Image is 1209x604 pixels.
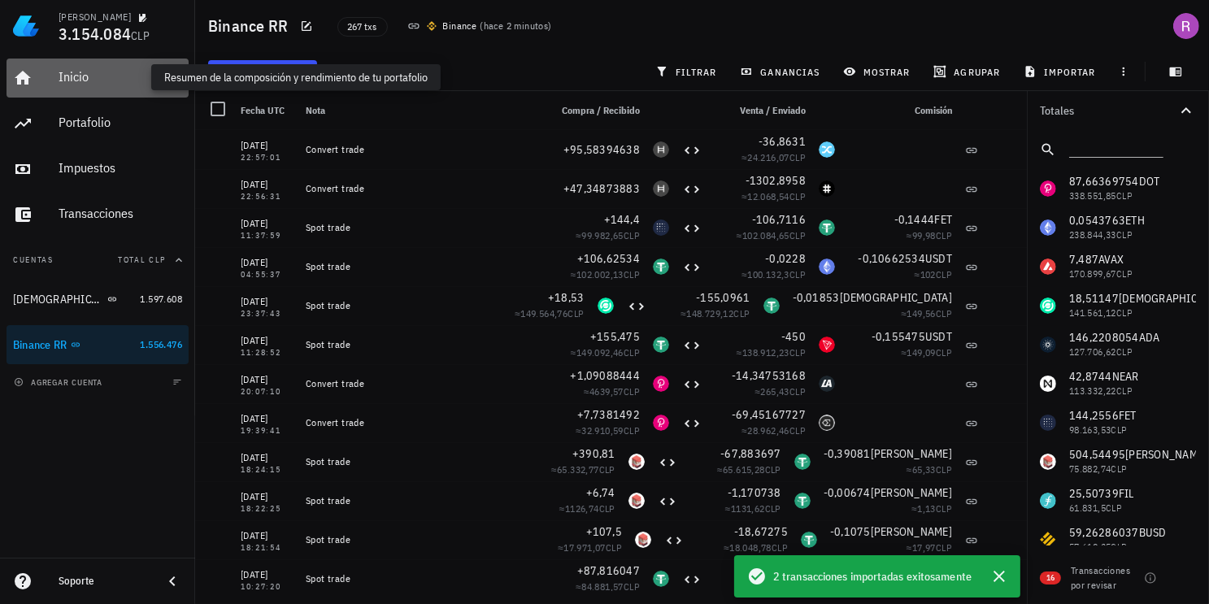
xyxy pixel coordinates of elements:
span: +107,5 [586,524,623,539]
span: mostrar [846,65,911,78]
span: CLP [606,541,622,554]
span: CLP [624,385,640,398]
div: [PERSON_NAME] [59,11,131,24]
a: Inicio [7,59,189,98]
div: Nota [299,91,542,130]
div: USDT-icon [794,493,811,509]
span: CLP [624,229,640,241]
span: +47,34873883 [563,181,640,196]
span: +7,7381492 [577,407,641,422]
span: ≈ [907,229,952,241]
span: -450 [781,329,806,344]
span: CLP [624,346,640,358]
div: ETH-icon [819,259,835,275]
div: 18:21:54 [241,544,293,552]
span: CLP [772,541,788,554]
div: JOE-icon [628,493,645,509]
div: DOT-icon [653,415,669,431]
a: Binance RR 1.556.476 [7,325,189,364]
span: -14,34753168 [732,368,806,383]
span: hace 2 minutos [484,20,549,32]
div: Transacciones por revisar [1071,563,1139,593]
img: 270.png [427,21,437,31]
span: ≈ [576,580,640,593]
span: -0,10662534 [858,251,925,266]
div: Spot trade [306,299,481,312]
div: Spot trade [306,338,536,351]
span: 12.068,54 [747,190,789,202]
span: -0,1075 [830,524,871,539]
span: 1,13 [917,502,936,515]
div: Spot trade [306,260,536,273]
span: 149.092,46 [576,346,624,358]
span: ≈ [559,502,615,515]
div: 18:22:25 [241,505,293,513]
span: 32.910,59 [581,424,624,437]
span: CLP [789,151,806,163]
span: CLP [789,424,806,437]
span: 84.881,57 [581,580,624,593]
span: +390,81 [572,446,615,461]
div: [DATE] [241,450,293,466]
div: 11:28:52 [241,349,293,357]
span: -36,8631 [759,134,806,149]
span: CLP [789,385,806,398]
div: 10:27:20 [241,583,293,591]
div: HBAR-icon [653,141,669,158]
span: 4639,57 [589,385,624,398]
span: CLP [624,268,640,280]
span: 24.216,07 [747,151,789,163]
div: Convert trade [306,182,536,195]
button: agrupar [927,60,1010,83]
span: ≈ [901,346,952,358]
span: CLP [624,424,640,437]
div: HBAR-icon [653,180,669,197]
span: 1.556.476 [140,338,182,350]
span: +6,74 [586,485,615,500]
span: CLP [765,463,781,476]
span: 2 transacciones importadas exitosamente [773,567,972,585]
span: -1,170738 [728,485,781,500]
span: filtrar [659,65,717,78]
span: -0,39081 [824,446,871,461]
span: ≈ [551,463,615,476]
span: 148.729,12 [686,307,733,319]
div: 23:37:43 [241,310,293,318]
div: [DATE] [241,489,293,505]
span: +1,09088444 [570,368,640,383]
div: avatar [1173,13,1199,39]
div: [DATE] [241,411,293,427]
div: FET-icon [653,219,669,236]
div: [DATE] [241,528,293,544]
div: 04:55:37 [241,271,293,279]
div: Fecha UTC [234,91,299,130]
span: CLP [936,268,952,280]
div: Compra / Recibido [542,91,646,130]
span: ≈ [915,268,952,280]
a: [DEMOGRAPHIC_DATA][PERSON_NAME] 1.597.608 [7,280,189,319]
span: CLP [936,502,952,515]
div: [DATE] [241,215,293,232]
span: 138.912,23 [742,346,789,358]
div: Portafolio [59,115,182,130]
span: 149,09 [907,346,935,358]
span: ≈ [907,463,952,476]
span: -0,00674 [824,485,871,500]
div: Convert trade [306,377,536,390]
span: 102.002,13 [576,268,624,280]
span: sincronizar [333,65,420,78]
span: 16 [1046,571,1055,584]
span: CLP [733,307,750,319]
span: ≈ [681,307,750,319]
span: 99,98 [912,229,936,241]
span: ≈ [911,502,952,515]
span: ganancias [743,65,820,78]
button: CuentasTotal CLP [7,241,189,280]
div: USDT-icon [653,571,669,587]
span: USDT [925,329,952,344]
div: Binance [443,18,477,34]
div: USDT-icon [763,298,780,314]
span: -67,883697 [720,446,781,461]
span: 28.962,46 [747,424,789,437]
div: 19:39:41 [241,427,293,435]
